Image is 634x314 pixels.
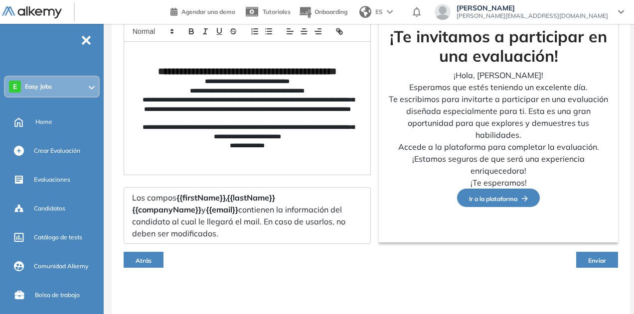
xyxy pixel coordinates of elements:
[34,262,88,271] span: Comunidad Alkemy
[315,8,347,15] span: Onboarding
[387,10,393,14] img: arrow
[387,93,610,141] p: Te escribimos para invitarte a participar en una evaluación diseñada especialmente para ti. Esta ...
[457,12,608,20] span: [PERSON_NAME][EMAIL_ADDRESS][DOMAIN_NAME]
[263,8,291,15] span: Tutoriales
[34,175,70,184] span: Evaluaciones
[359,6,371,18] img: world
[469,195,528,203] span: Ir a la plataforma
[124,252,163,268] button: Atrás
[170,5,235,17] a: Agendar una demo
[387,141,610,177] p: Accede a la plataforma para completar la evaluación. ¡Estamos seguros de que será una experiencia...
[136,257,152,264] span: Atrás
[517,196,528,202] img: Flecha
[375,7,383,16] span: ES
[576,252,618,268] button: Enviar
[34,233,82,242] span: Catálogo de tests
[387,177,610,189] p: ¡Te esperamos!
[176,193,227,203] span: {{firstName}},
[588,257,606,264] span: Enviar
[387,81,610,93] p: Esperamos que estés teniendo un excelente día.
[457,189,540,207] button: Ir a la plataformaFlecha
[457,4,608,12] span: [PERSON_NAME]
[13,83,17,91] span: E
[34,204,65,213] span: Candidatos
[2,6,62,19] img: Logo
[35,291,80,300] span: Bolsa de trabajo
[387,69,610,81] p: ¡Hola, [PERSON_NAME]!
[206,205,238,214] span: {{email}}
[299,1,347,23] button: Onboarding
[181,8,235,15] span: Agendar una demo
[227,193,275,203] span: {{lastName}}
[25,83,52,91] span: Easy Jobs
[35,117,52,126] span: Home
[390,26,607,65] strong: ¡Te invitamos a participar en una evaluación!
[124,187,371,244] div: Los campos y contienen la información del candidato al cual le llegará el mail. En caso de usarlo...
[132,205,201,214] span: {{companyName}}
[34,146,80,155] span: Crear Evaluación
